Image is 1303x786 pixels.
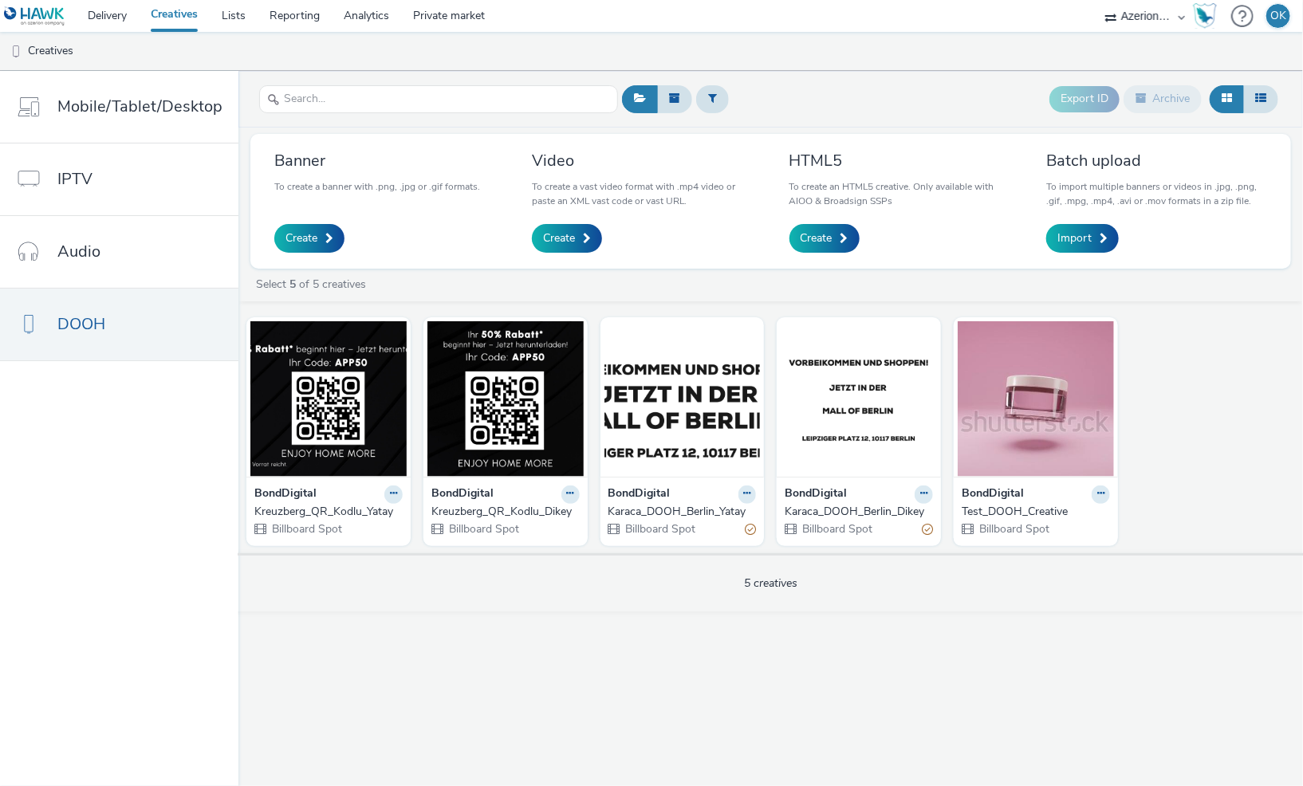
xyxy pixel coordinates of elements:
[270,521,342,536] span: Billboard Spot
[801,521,872,536] span: Billboard Spot
[789,224,860,253] a: Create
[624,521,696,536] span: Billboard Spot
[745,521,756,538] div: Partially valid
[431,504,580,520] a: Kreuzberg_QR_Kodlu_Dikey
[1193,3,1223,29] a: Hawk Academy
[1124,85,1202,112] button: Archive
[608,504,750,520] div: Karaca_DOOH_Berlin_Yatay
[8,44,24,60] img: dooh
[57,167,93,191] span: IPTV
[978,521,1049,536] span: Billboard Spot
[922,521,933,538] div: Partially valid
[801,230,833,246] span: Create
[289,277,296,292] strong: 5
[962,504,1104,520] div: Test_DOOH_Creative
[543,230,575,246] span: Create
[254,504,403,520] a: Kreuzberg_QR_Kodlu_Yatay
[274,150,480,171] h3: Banner
[57,240,100,263] span: Audio
[1210,85,1244,112] button: Grid
[1193,3,1217,29] img: Hawk Academy
[447,521,519,536] span: Billboard Spot
[608,485,671,504] strong: BondDigital
[259,85,618,113] input: Search...
[1046,179,1267,208] p: To import multiple banners or videos in .jpg, .png, .gif, .mpg, .mp4, .avi or .mov formats in a z...
[1046,224,1119,253] a: Import
[962,504,1110,520] a: Test_DOOH_Creative
[958,321,1114,477] img: Test_DOOH_Creative visual
[785,485,847,504] strong: BondDigital
[250,321,407,477] img: Kreuzberg_QR_Kodlu_Yatay visual
[1270,4,1286,28] div: OK
[532,224,602,253] a: Create
[785,504,933,520] a: Karaca_DOOH_Berlin_Dikey
[789,150,1010,171] h3: HTML5
[274,179,480,194] p: To create a banner with .png, .jpg or .gif formats.
[744,576,797,591] span: 5 creatives
[1049,86,1120,112] button: Export ID
[431,504,573,520] div: Kreuzberg_QR_Kodlu_Dikey
[785,504,927,520] div: Karaca_DOOH_Berlin_Dikey
[608,504,757,520] a: Karaca_DOOH_Berlin_Yatay
[1046,150,1267,171] h3: Batch upload
[57,312,105,336] span: DOOH
[781,321,937,477] img: Karaca_DOOH_Berlin_Dikey visual
[789,179,1010,208] p: To create an HTML5 creative. Only available with AIOO & Broadsign SSPs
[57,95,222,118] span: Mobile/Tablet/Desktop
[532,179,753,208] p: To create a vast video format with .mp4 video or paste an XML vast code or vast URL.
[254,504,396,520] div: Kreuzberg_QR_Kodlu_Yatay
[427,321,584,477] img: Kreuzberg_QR_Kodlu_Dikey visual
[4,6,65,26] img: undefined Logo
[285,230,317,246] span: Create
[254,277,372,292] a: Select of 5 creatives
[962,485,1024,504] strong: BondDigital
[274,224,344,253] a: Create
[604,321,761,477] img: Karaca_DOOH_Berlin_Yatay visual
[431,485,494,504] strong: BondDigital
[1057,230,1092,246] span: Import
[1243,85,1278,112] button: Table
[532,150,753,171] h3: Video
[254,485,317,504] strong: BondDigital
